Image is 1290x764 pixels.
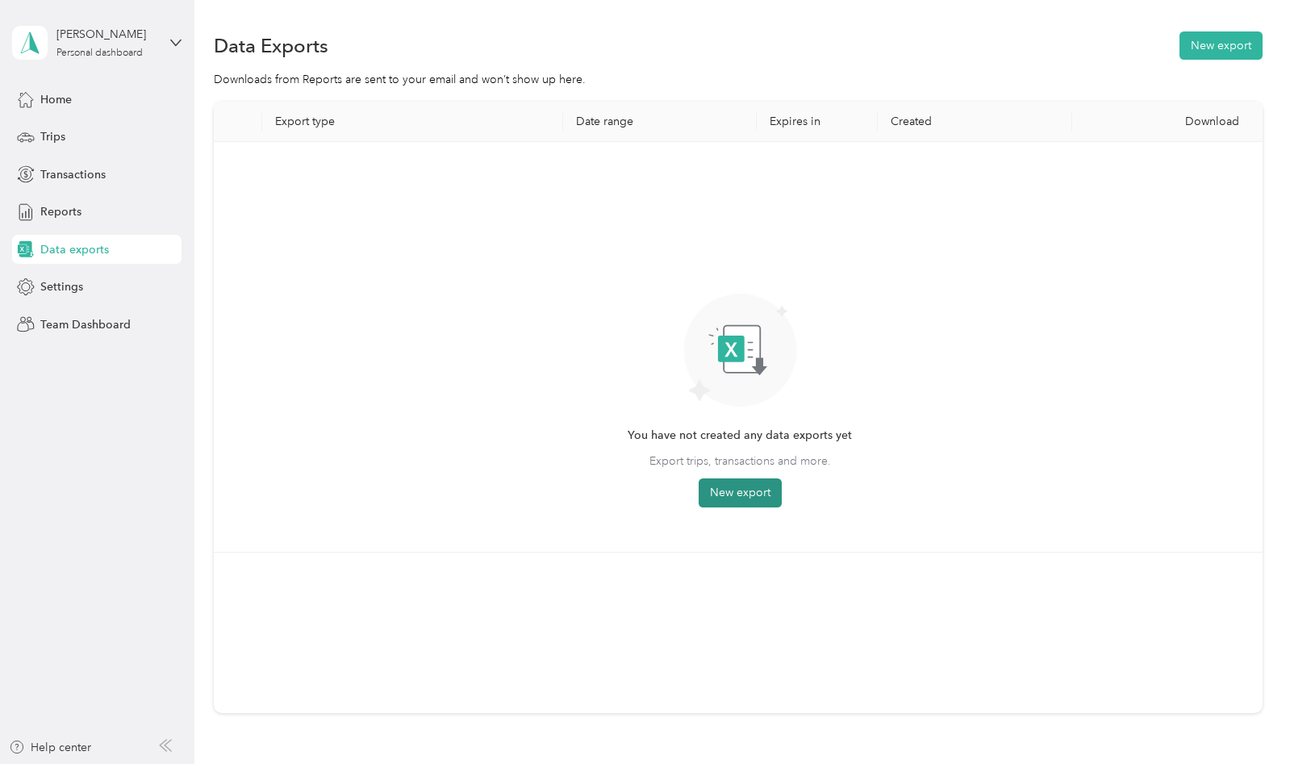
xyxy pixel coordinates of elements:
h1: Data Exports [214,37,328,54]
span: Team Dashboard [40,316,131,333]
span: Trips [40,128,65,145]
div: Downloads from Reports are sent to your email and won’t show up here. [214,71,1262,88]
button: New export [1179,31,1263,60]
span: Reports [40,203,81,220]
iframe: Everlance-gr Chat Button Frame [1200,674,1290,764]
div: [PERSON_NAME] [56,26,157,43]
div: Personal dashboard [56,48,143,58]
button: Help center [9,739,91,756]
button: New export [699,478,782,507]
span: Transactions [40,166,106,183]
th: Date range [563,102,757,142]
span: Home [40,91,72,108]
th: Export type [262,102,563,142]
div: Download [1085,115,1253,128]
th: Created [878,102,1071,142]
span: Data exports [40,241,109,258]
span: Export trips, transactions and more. [649,453,831,470]
span: Settings [40,278,83,295]
span: You have not created any data exports yet [628,427,852,445]
th: Expires in [757,102,878,142]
